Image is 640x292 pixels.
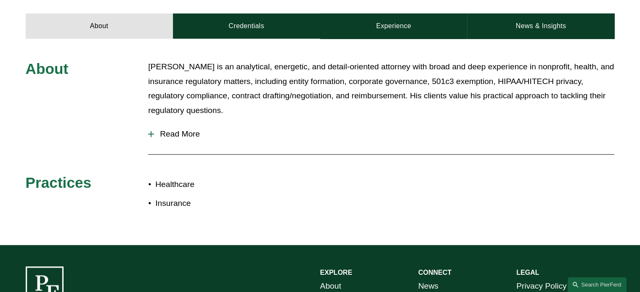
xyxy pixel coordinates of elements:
[320,269,352,276] strong: EXPLORE
[26,13,173,39] a: About
[26,174,92,191] span: Practices
[154,129,614,139] span: Read More
[568,277,627,292] a: Search this site
[148,60,614,118] p: [PERSON_NAME] is an analytical, energetic, and detail-oriented attorney with broad and deep exper...
[148,123,614,145] button: Read More
[467,13,614,39] a: News & Insights
[26,61,69,77] span: About
[173,13,320,39] a: Credentials
[418,269,451,276] strong: CONNECT
[516,269,539,276] strong: LEGAL
[320,13,467,39] a: Experience
[155,177,320,192] p: Healthcare
[155,196,320,211] p: Insurance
